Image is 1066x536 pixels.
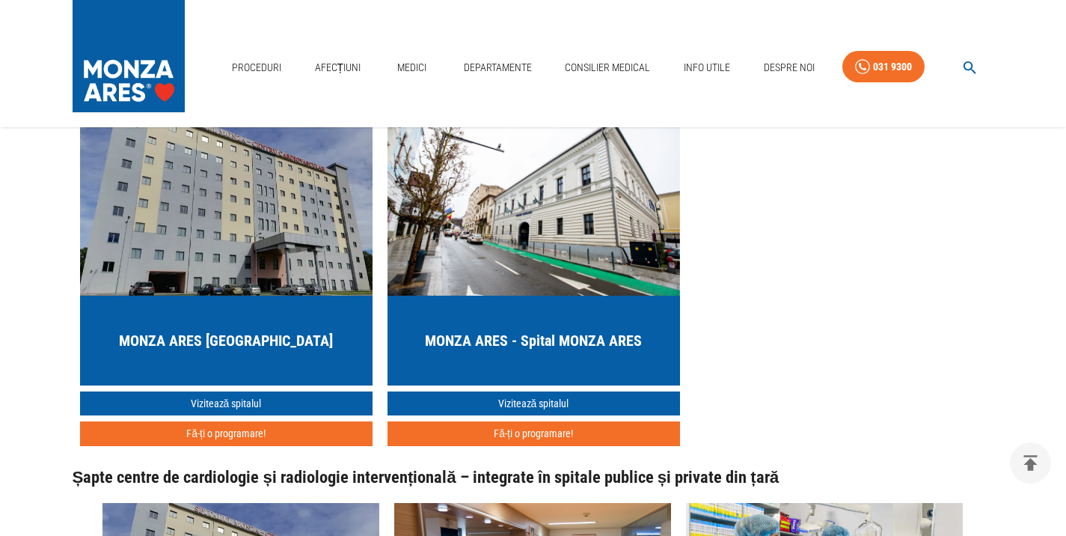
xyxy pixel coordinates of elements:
h3: Șapte centre de cardiologie și radiologie intervențională – integrate în spitale publice și priva... [73,468,994,487]
a: Vizitează spitalul [388,392,680,416]
img: MONZA ARES Cluj-Napoca [388,116,680,296]
h5: MONZA ARES [GEOGRAPHIC_DATA] [119,330,333,351]
a: MONZA ARES - Spital MONZA ARES [388,116,680,386]
div: 031 9300 [873,58,912,76]
a: Afecțiuni [309,52,367,83]
a: Consilier Medical [559,52,656,83]
img: MONZA ARES Bucuresti [80,116,373,296]
button: Fă-ți o programare! [388,421,680,446]
a: Vizitează spitalul [80,392,373,416]
button: delete [1010,442,1051,484]
a: Info Utile [678,52,736,83]
a: MONZA ARES [GEOGRAPHIC_DATA] [80,116,373,386]
a: 031 9300 [842,51,925,83]
a: Medici [388,52,436,83]
a: Despre Noi [758,52,821,83]
button: Fă-ți o programare! [80,421,373,446]
a: Departamente [458,52,538,83]
h5: MONZA ARES - Spital MONZA ARES [425,330,642,351]
a: Proceduri [226,52,287,83]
